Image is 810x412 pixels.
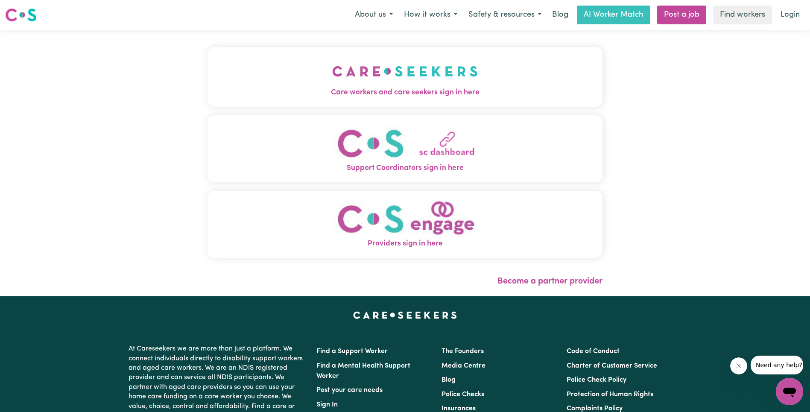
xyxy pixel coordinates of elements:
button: Providers sign in here [208,191,602,258]
iframe: Button to launch messaging window [776,378,803,405]
a: Post your care needs [316,387,383,394]
a: Blog [547,6,573,24]
a: Find a Mental Health Support Worker [316,362,410,380]
a: Complaints Policy [567,405,623,412]
a: Careseekers logo [5,5,37,25]
span: Support Coordinators sign in here [208,163,602,174]
button: Support Coordinators sign in here [208,115,602,182]
a: Blog [442,377,456,383]
a: Code of Conduct [567,348,620,355]
a: Charter of Customer Service [567,362,657,369]
a: Become a partner provider [497,277,602,286]
a: Careseekers home page [353,312,457,318]
span: Providers sign in here [208,238,602,249]
button: About us [349,6,398,24]
a: Find a Support Worker [316,348,388,355]
button: How it works [398,6,463,24]
span: Care workers and care seekers sign in here [208,87,602,98]
a: Insurances [442,405,476,412]
button: Safety & resources [463,6,547,24]
a: Media Centre [442,362,485,369]
a: Sign In [316,401,338,408]
a: Find workers [713,6,772,24]
button: Care workers and care seekers sign in here [208,47,602,107]
iframe: Message from company [751,356,803,374]
a: The Founders [442,348,484,355]
a: Police Check Policy [567,377,626,383]
a: Post a job [657,6,706,24]
a: Login [775,6,805,24]
a: Protection of Human Rights [567,391,653,398]
a: Police Checks [442,391,484,398]
img: Careseekers logo [5,7,37,23]
a: AI Worker Match [577,6,650,24]
iframe: Close message [730,357,747,374]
